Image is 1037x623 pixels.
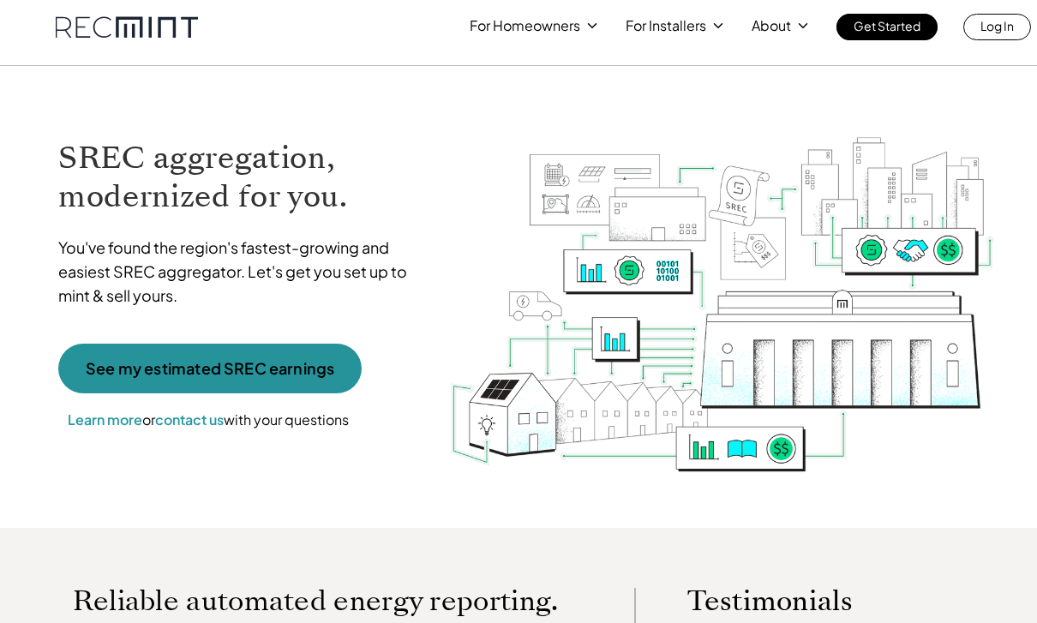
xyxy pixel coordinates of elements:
[854,14,920,38] p: Get Started
[449,92,996,476] img: RECmint value cycle
[58,139,423,216] h1: SREC aggregation, modernized for you.
[687,588,943,614] p: Testimonials
[155,410,224,428] a: contact us
[626,14,706,38] p: For Installers
[68,410,142,428] a: Learn more
[86,361,334,376] p: See my estimated SREC earnings
[73,588,584,614] p: Reliable automated energy reporting.
[980,14,1014,38] p: Log In
[963,14,1031,40] a: Log In
[58,344,362,393] a: See my estimated SREC earnings
[470,14,580,38] p: For Homeowners
[58,236,423,308] p: You've found the region's fastest-growing and easiest SREC aggregator. Let's get you set up to mi...
[752,14,791,38] p: About
[836,14,938,40] a: Get Started
[58,409,358,431] p: or with your questions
